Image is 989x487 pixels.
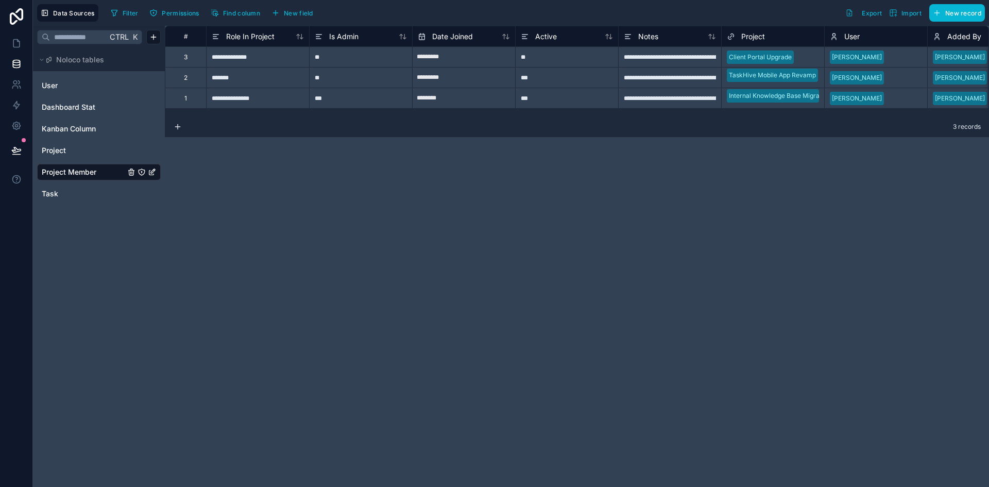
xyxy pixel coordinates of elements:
[929,4,985,22] button: New record
[42,80,125,91] a: User
[729,53,792,62] div: Client Portal Upgrade
[42,145,125,156] a: Project
[42,167,125,177] a: Project Member
[42,145,66,156] span: Project
[432,31,473,42] span: Date Joined
[207,5,264,21] button: Find column
[925,4,985,22] a: New record
[146,5,202,21] button: Permissions
[953,123,981,131] span: 3 records
[37,142,161,159] div: Project
[184,53,187,61] div: 3
[184,94,187,103] div: 1
[42,102,95,112] span: Dashboard Stat
[42,124,125,134] a: Kanban Column
[945,9,981,17] span: New record
[37,77,161,94] div: User
[226,31,275,42] span: Role In Project
[832,73,882,82] div: [PERSON_NAME]
[42,189,125,199] a: Task
[885,4,925,22] button: Import
[935,94,985,103] div: [PERSON_NAME]
[123,9,139,17] span: Filter
[42,80,58,91] span: User
[42,124,96,134] span: Kanban Column
[37,186,161,202] div: Task
[56,55,104,65] span: Noloco tables
[109,30,130,43] span: Ctrl
[37,164,161,180] div: Project Member
[37,121,161,137] div: Kanban Column
[729,71,816,80] div: TaskHive Mobile App Revamp
[42,189,58,199] span: Task
[729,91,830,100] div: Internal Knowledge Base Migration
[146,5,207,21] a: Permissions
[329,31,359,42] span: Is Admin
[42,102,125,112] a: Dashboard Stat
[37,53,155,67] button: Noloco tables
[832,53,882,62] div: [PERSON_NAME]
[935,53,985,62] div: [PERSON_NAME]
[862,9,882,17] span: Export
[42,167,96,177] span: Project Member
[741,31,765,42] span: Project
[638,31,658,42] span: Notes
[268,5,317,21] button: New field
[37,4,98,22] button: Data Sources
[947,31,981,42] span: Added By
[935,73,985,82] div: [PERSON_NAME]
[184,74,187,82] div: 2
[901,9,922,17] span: Import
[535,31,557,42] span: Active
[107,5,142,21] button: Filter
[173,32,198,40] div: #
[842,4,885,22] button: Export
[284,9,313,17] span: New field
[832,94,882,103] div: [PERSON_NAME]
[37,99,161,115] div: Dashboard Stat
[53,9,95,17] span: Data Sources
[162,9,199,17] span: Permissions
[223,9,260,17] span: Find column
[131,33,139,41] span: K
[844,31,860,42] span: User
